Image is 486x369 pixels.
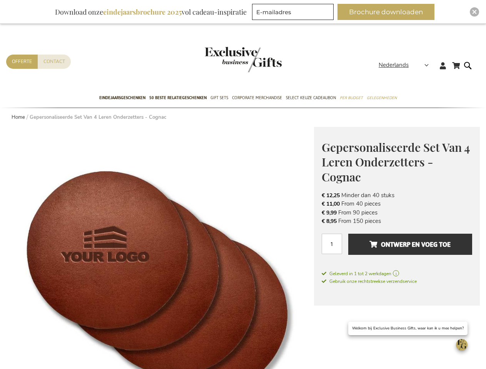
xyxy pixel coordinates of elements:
span: Select Keuze Cadeaubon [286,94,336,102]
li: From 90 pieces [322,208,472,217]
form: marketing offers and promotions [252,4,336,22]
span: € 9,99 [322,209,337,216]
span: Nederlands [379,61,409,70]
input: E-mailadres [252,4,334,20]
a: store logo [205,47,243,72]
span: Gift Sets [210,94,228,102]
span: Corporate Merchandise [232,94,282,102]
span: Per Budget [340,94,363,102]
span: € 12,25 [322,192,340,199]
img: Exclusive Business gifts logo [205,47,282,72]
img: Close [472,10,477,14]
span: 50 beste relatiegeschenken [149,94,207,102]
span: Gepersonaliseerde Set Van 4 Leren Onderzetters - Cognac [322,140,470,184]
div: Download onze vol cadeau-inspiratie [52,4,250,20]
input: Aantal [322,234,342,254]
a: Gebruik onze rechtstreekse verzendservice [322,277,417,285]
a: Home [12,114,25,121]
span: Ontwerp en voeg toe [369,238,451,251]
li: From 150 pieces [322,217,472,225]
a: Contact [38,55,71,69]
button: Brochure downloaden [337,4,434,20]
b: eindejaarsbrochure 2025 [103,7,182,17]
span: Gebruik onze rechtstreekse verzendservice [322,278,417,284]
a: Offerte [6,55,38,69]
strong: Gepersonaliseerde Set Van 4 Leren Onderzetters - Cognac [30,114,166,121]
li: From 40 pieces [322,199,472,208]
span: € 8,95 [322,218,337,225]
li: Minder dan 40 stuks [322,191,472,199]
span: € 11,00 [322,200,340,208]
button: Ontwerp en voeg toe [348,234,472,255]
span: Gelegenheden [367,94,397,102]
div: Nederlands [379,61,434,70]
div: Close [470,7,479,17]
a: Geleverd in 1 tot 2 werkdagen [322,270,472,277]
span: Eindejaarsgeschenken [99,94,145,102]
